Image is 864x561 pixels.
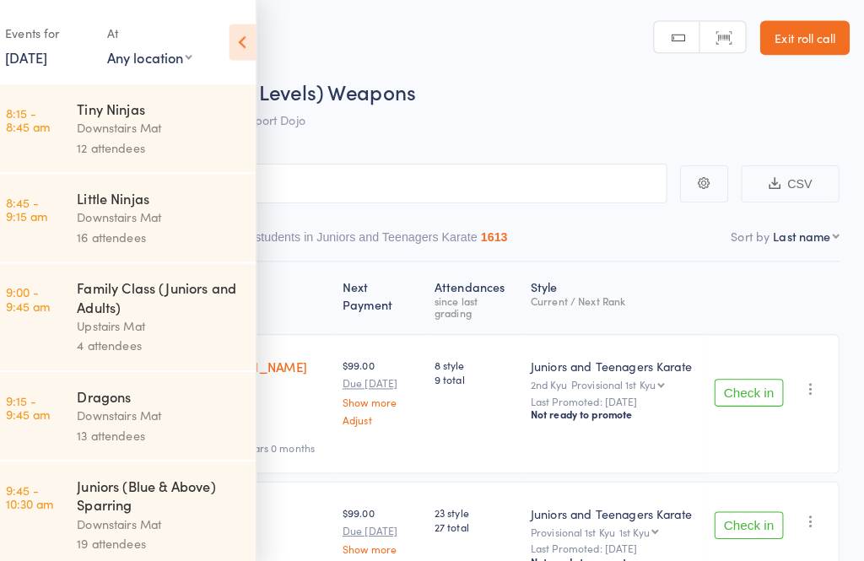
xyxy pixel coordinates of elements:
[92,223,253,242] div: 16 attendees
[345,264,435,320] div: Next Payment
[92,203,253,223] div: Downstairs Mat
[537,543,703,557] div: Not ready to promote
[530,264,710,320] div: Style
[22,19,105,46] div: Events for
[22,473,69,500] time: 9:45 - 10:30 am
[537,350,703,367] div: Juniors and Teenagers Karate
[537,399,703,413] div: Not ready to promote
[22,104,66,131] time: 8:15 - 8:45 am
[352,350,429,417] div: $99.00
[352,532,429,543] a: Show more
[234,217,514,256] button: Other students in Juniors and Teenagers Karate1613
[442,364,523,379] span: 9 total
[5,170,267,256] a: 8:45 -9:15 amLittle NinjasDownstairs Mat16 attendees
[352,550,429,561] a: Adjust
[716,371,784,398] button: Check in
[22,191,63,218] time: 8:45 - 9:15 am
[716,501,784,528] button: Check in
[537,494,703,511] div: Juniors and Teenagers Karate
[121,46,205,65] div: Any location
[442,350,523,364] span: 8 style
[537,387,703,399] small: Last Promoted: [DATE]
[5,258,267,363] a: 9:00 -9:45 amFamily Class (Juniors and Adults)Upstairs Mat4 attendees
[352,388,429,399] a: Show more
[92,97,253,116] div: Tiny Ninjas
[22,386,66,413] time: 9:15 - 9:45 am
[92,329,253,348] div: 4 attendees
[774,223,830,240] div: Last name
[761,20,849,54] a: Exit roll call
[92,504,253,523] div: Downstairs Mat
[25,160,670,199] input: Search by name
[92,523,253,542] div: 19 attendees
[576,371,659,382] div: Provisional 1st Kyu
[92,417,253,436] div: 13 attendees
[435,264,530,320] div: Atten­dances
[442,289,523,311] div: since last grading
[352,406,429,417] a: Adjust
[352,370,429,381] small: Due [DATE]
[92,185,253,203] div: Little Ninjas
[537,289,703,300] div: Current / Next Rank
[92,135,253,154] div: 12 attendees
[5,83,267,169] a: 8:15 -8:45 amTiny NinjasDownstairs Mat12 attendees
[92,467,253,504] div: Juniors (Blue & Above) Sparring
[5,452,267,557] a: 9:45 -10:30 amJuniors (Blue & Above) SparringDownstairs Mat19 attendees
[352,494,429,561] div: $99.00
[742,162,839,198] button: CSV
[92,310,253,329] div: Upstairs Mat
[537,515,703,526] div: Provisional 1st Kyu
[92,272,253,310] div: Family Class (Juniors and Adults)
[241,109,316,126] span: Newport Dojo
[92,116,253,135] div: Downstairs Mat
[22,279,66,306] time: 9:00 - 9:45 am
[488,225,514,239] div: 1613
[732,223,770,240] label: Sort by
[92,379,253,397] div: Dragons
[624,515,653,526] div: 1st Kyu
[92,397,253,417] div: Downstairs Mat
[352,514,429,526] small: Due [DATE]
[442,494,523,509] span: 23 style
[121,19,205,46] div: At
[22,46,63,65] a: [DATE]
[5,364,267,450] a: 9:15 -9:45 amDragonsDownstairs Mat13 attendees
[537,371,703,382] div: 2nd Kyu
[167,76,424,104] span: Juniors (All Levels) Weapons
[442,509,523,523] span: 27 total
[537,531,703,543] small: Last Promoted: [DATE]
